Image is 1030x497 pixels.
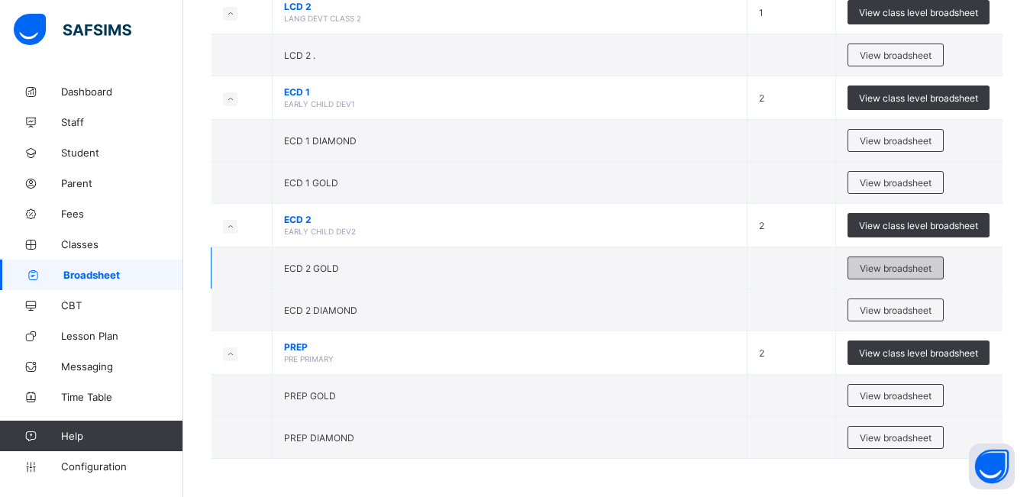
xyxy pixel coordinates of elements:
span: ECD 1 [284,86,735,98]
span: Fees [61,208,183,220]
span: View broadsheet [860,390,932,402]
a: View broadsheet [848,171,944,182]
span: Messaging [61,360,183,373]
span: Broadsheet [63,269,183,281]
span: View broadsheet [860,135,932,147]
span: View class level broadsheet [859,92,978,104]
span: 2 [759,347,764,359]
span: Parent [61,177,183,189]
a: View broadsheet [848,299,944,310]
span: LANG DEVT CLASS 2 [284,14,361,23]
span: PREP GOLD [284,390,336,402]
span: PREP [284,341,735,353]
span: LCD 2 [284,1,735,12]
span: ECD 1 DIAMOND [284,135,357,147]
span: 1 [759,7,764,18]
span: View broadsheet [860,50,932,61]
span: View class level broadsheet [859,347,978,359]
span: Help [61,430,182,442]
a: View class level broadsheet [848,340,990,352]
span: View class level broadsheet [859,220,978,231]
span: ECD 2 [284,214,735,225]
a: View broadsheet [848,426,944,437]
a: View class level broadsheet [848,86,990,97]
a: View class level broadsheet [848,213,990,224]
span: ECD 2 GOLD [284,263,339,274]
a: View broadsheet [848,129,944,140]
span: PREP DIAMOND [284,432,354,444]
span: View broadsheet [860,432,932,444]
span: CBT [61,299,183,311]
span: 2 [759,92,764,104]
span: ECD 1 GOLD [284,177,338,189]
span: View class level broadsheet [859,7,978,18]
button: Open asap [969,444,1015,489]
span: 2 [759,220,764,231]
span: EARLY CHILD DEV1 [284,99,355,108]
span: Lesson Plan [61,330,183,342]
span: Classes [61,238,183,250]
span: View broadsheet [860,263,932,274]
a: View broadsheet [848,257,944,268]
span: LCD 2 . [284,50,315,61]
img: safsims [14,14,131,46]
span: ECD 2 DIAMOND [284,305,357,316]
a: View broadsheet [848,44,944,55]
span: Configuration [61,460,182,473]
span: Staff [61,116,183,128]
span: Time Table [61,391,183,403]
span: PRE PRIMARY [284,354,334,363]
span: Student [61,147,183,159]
span: Dashboard [61,86,183,98]
span: EARLY CHILD DEV2 [284,227,356,236]
span: View broadsheet [860,305,932,316]
a: View broadsheet [848,384,944,395]
span: View broadsheet [860,177,932,189]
